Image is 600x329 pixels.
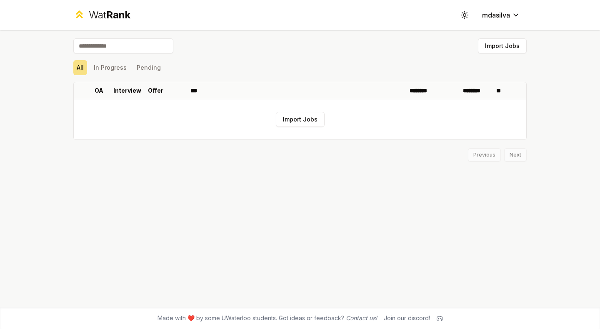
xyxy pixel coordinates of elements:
[478,38,527,53] button: Import Jobs
[73,60,87,75] button: All
[276,112,325,127] button: Import Jobs
[482,10,510,20] span: mdasilva
[73,8,130,22] a: WatRank
[133,60,164,75] button: Pending
[89,8,130,22] div: Wat
[148,86,163,95] p: Offer
[157,314,377,322] span: Made with ❤️ by some UWaterloo students. Got ideas or feedback?
[106,9,130,21] span: Rank
[384,314,430,322] div: Join our discord!
[113,86,141,95] p: Interview
[95,86,103,95] p: OA
[346,314,377,321] a: Contact us!
[90,60,130,75] button: In Progress
[475,8,527,23] button: mdasilva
